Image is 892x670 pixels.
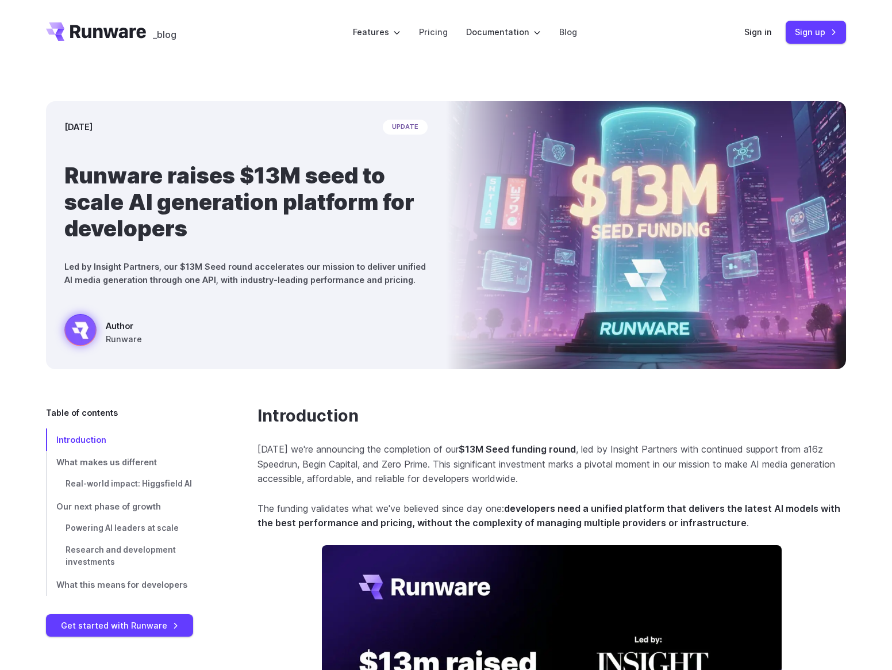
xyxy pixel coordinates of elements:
span: Our next phase of growth [56,501,161,511]
a: Research and development investments [46,539,221,574]
a: Go to / [46,22,146,41]
span: update [383,120,428,135]
label: Documentation [466,25,541,39]
a: Our next phase of growth [46,495,221,518]
a: What makes us different [46,451,221,473]
p: Led by Insight Partners, our $13M Seed round accelerates our mission to deliver unified AI media ... [64,260,428,286]
p: The funding validates what we've believed since day one: . [257,501,846,531]
a: Sign in [744,25,772,39]
span: Table of contents [46,406,118,419]
a: Sign up [786,21,846,43]
a: _blog [153,22,176,41]
label: Features [353,25,401,39]
span: _blog [153,30,176,39]
strong: $13M Seed funding round [459,443,576,455]
a: Futuristic city scene with neon lights showing Runware announcement of $13M seed funding in large... [64,314,142,351]
span: Powering AI leaders at scale [66,523,179,533]
span: Author [106,319,142,332]
a: Introduction [46,428,221,451]
p: [DATE] we're announcing the completion of our , led by Insight Partners with continued support fr... [257,442,846,487]
span: Introduction [56,435,106,445]
span: What makes us different [56,457,157,467]
span: Runware [106,332,142,346]
a: Introduction [257,406,359,426]
strong: developers need a unified platform that delivers the latest AI models with the best performance a... [257,503,840,529]
img: Futuristic city scene with neon lights showing Runware announcement of $13M seed funding in large... [446,101,846,369]
a: Powering AI leaders at scale [46,518,221,539]
time: [DATE] [64,120,93,133]
a: Get started with Runware [46,614,193,637]
h1: Runware raises $13M seed to scale AI generation platform for developers [64,162,428,242]
span: What this means for developers [56,580,187,589]
a: Blog [559,25,577,39]
a: Real-world impact: Higgsfield AI [46,473,221,495]
span: Real-world impact: Higgsfield AI [66,479,192,488]
a: What this means for developers [46,573,221,596]
a: Pricing [419,25,448,39]
span: Research and development investments [66,545,176,567]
